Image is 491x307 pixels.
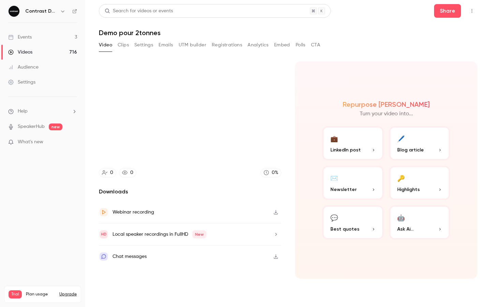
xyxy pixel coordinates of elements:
button: 💼LinkedIn post [322,126,384,160]
div: Audience [8,64,39,71]
span: Newsletter [330,186,357,193]
div: Events [8,34,32,41]
div: Local speaker recordings in FullHD [113,230,206,238]
div: Webinar recording [113,208,154,216]
h6: Contrast Demos [25,8,57,15]
div: 💬 [330,212,338,223]
button: Analytics [248,40,269,50]
span: Trial [9,290,22,298]
div: 🖊️ [397,133,405,144]
h2: Repurpose [PERSON_NAME] [343,100,430,108]
span: LinkedIn post [330,146,361,153]
div: ✉️ [330,173,338,183]
a: 0% [261,168,281,177]
span: New [192,230,206,238]
button: Registrations [212,40,242,50]
button: 🔑Highlights [389,166,450,200]
div: Search for videos or events [105,8,173,15]
p: Turn your video into... [360,110,413,118]
span: Help [18,108,28,115]
button: Clips [118,40,129,50]
span: Best quotes [330,225,359,233]
button: Embed [274,40,290,50]
span: Highlights [397,186,420,193]
div: 🔑 [397,173,405,183]
div: 💼 [330,133,338,144]
div: Chat messages [113,252,147,261]
div: Videos [8,49,32,56]
h2: Downloads [99,188,281,196]
button: Video [99,40,112,50]
button: 🤖Ask Ai... [389,205,450,239]
button: Polls [296,40,306,50]
span: new [49,123,62,130]
button: Settings [134,40,153,50]
h1: Demo pour 2tonnes [99,29,477,37]
button: 🖊️Blog article [389,126,450,160]
span: Blog article [397,146,424,153]
div: 0 % [272,169,278,176]
li: help-dropdown-opener [8,108,77,115]
button: UTM builder [179,40,206,50]
button: Upgrade [59,292,77,297]
a: 0 [119,168,136,177]
div: 🤖 [397,212,405,223]
button: ✉️Newsletter [322,166,384,200]
span: Plan usage [26,292,55,297]
div: Settings [8,79,35,86]
img: Contrast Demos [9,6,19,17]
span: Ask Ai... [397,225,414,233]
a: 0 [99,168,116,177]
button: 💬Best quotes [322,205,384,239]
button: Top Bar Actions [466,5,477,16]
a: SpeakerHub [18,123,45,130]
button: Emails [159,40,173,50]
div: 0 [130,169,133,176]
button: CTA [311,40,320,50]
button: Share [434,4,461,18]
div: 0 [110,169,113,176]
span: What's new [18,138,43,146]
